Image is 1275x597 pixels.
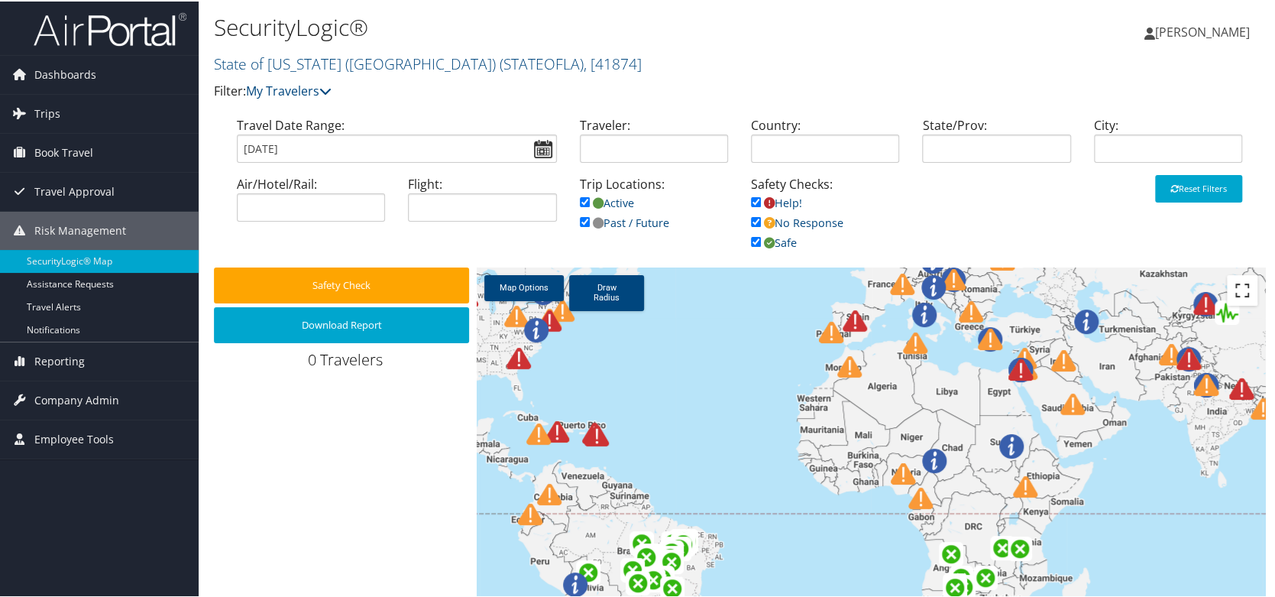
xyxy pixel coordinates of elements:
[658,544,682,569] div: Green forest fire alert in Brazil
[396,174,568,232] div: Flight:
[568,174,739,246] div: Trip Locations:
[634,543,659,568] div: Green forest fire alert in Brazil
[34,341,85,379] span: Reporting
[671,530,695,555] div: Green forest fire alert in Brazil
[34,419,114,457] span: Employee Tools
[1008,535,1032,560] div: Green forest fire alert in Tanzania
[214,52,642,73] a: State of [US_STATE] ([GEOGRAPHIC_DATA])
[580,194,634,209] a: Active
[911,115,1082,174] div: State/Prov:
[584,52,642,73] span: , [ 41874 ]
[620,556,645,581] div: Green forest fire alert in Brazil
[661,530,685,554] div: Green forest fire alert in Brazil
[34,171,115,209] span: Travel Approval
[990,534,1014,559] div: Green forest fire alert in The Democratic Republic of Congo
[246,81,332,98] a: My Travelers
[1082,115,1254,174] div: City:
[649,565,674,589] div: Green forest fire alert in Brazil
[225,174,396,232] div: Air/Hotel/Rail:
[973,564,998,589] div: Green forest fire alert in Zambia
[659,548,684,573] div: Green forest fire alert in Brazil
[225,115,568,174] div: Travel Date Range:
[739,115,911,174] div: Country:
[580,214,669,229] a: Past / Future
[1155,174,1242,201] button: Reset Filters
[662,535,686,560] div: Green forest fire alert in Brazil
[34,380,119,418] span: Company Admin
[34,210,126,248] span: Risk Management
[1227,274,1257,304] button: Toggle fullscreen view
[739,174,911,266] div: Safety Checks:
[34,132,93,170] span: Book Travel
[214,266,469,302] button: Safety Check
[949,564,973,589] div: Green forest fire alert in Angola
[500,52,584,73] span: ( STATEOFLA )
[214,10,914,42] h1: SecurityLogic®
[568,115,739,174] div: Traveler:
[34,54,96,92] span: Dashboards
[34,10,186,46] img: airportal-logo.png
[214,306,469,342] button: Download Report
[1215,299,1239,323] div: Green earthquake alert (Magnitude 4.5M, Depth:34.073km) in China 07/09/2025 21:56 UTC, 970 thousa...
[484,274,564,300] a: Map Options
[669,527,694,552] div: Green forest fire alert in Brazil
[214,348,477,377] div: 0 Travelers
[939,540,963,565] div: Green forest fire alert in Angola
[751,194,802,209] a: Help!
[659,539,684,563] div: Green forest fire alert in Brazil
[641,566,665,591] div: Green forest fire alert in Brazil
[576,559,600,583] div: Green forest fire alert in Bolivia
[629,530,654,554] div: Green forest fire alert in Brazil
[569,274,644,310] a: Draw Radius
[637,542,662,566] div: Green forest fire alert in Brazil
[1144,8,1265,54] a: [PERSON_NAME]
[214,80,914,100] p: Filter:
[751,214,843,229] a: No Response
[667,535,691,560] div: Green forest fire alert in Brazil
[626,569,650,594] div: Green forest fire alert in Brazil
[943,572,967,596] div: Green forest fire alert in Angola
[751,234,797,248] a: Safe
[34,93,60,131] span: Trips
[1155,22,1250,39] span: [PERSON_NAME]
